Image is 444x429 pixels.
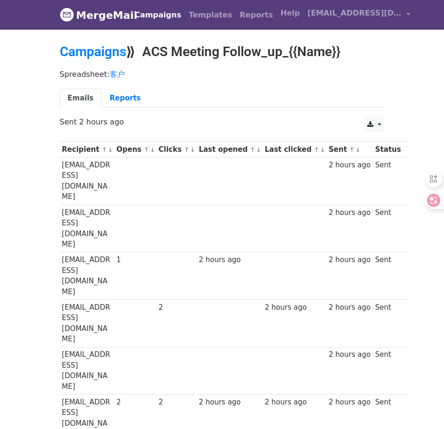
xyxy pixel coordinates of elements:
[159,302,194,313] div: 2
[60,89,102,108] a: Emails
[236,6,277,25] a: Reports
[373,252,403,300] td: Sent
[116,255,154,265] div: 1
[373,142,403,157] th: Status
[373,157,403,205] td: Sent
[307,8,402,19] span: [EMAIL_ADDRESS][DOMAIN_NAME]
[277,4,304,23] a: Help
[349,146,355,153] a: ↑
[265,302,324,313] div: 2 hours ago
[262,142,326,157] th: Last clicked
[110,70,125,79] a: 客户
[144,146,149,153] a: ↑
[397,384,444,429] div: 聊天小组件
[199,397,260,408] div: 2 hours ago
[373,347,403,395] td: Sent
[355,146,361,153] a: ↓
[329,397,371,408] div: 2 hours ago
[60,157,114,205] td: [EMAIL_ADDRESS][DOMAIN_NAME]
[329,255,371,265] div: 2 hours ago
[190,146,195,153] a: ↓
[102,146,107,153] a: ↑
[60,5,123,25] a: MergeMail
[150,146,155,153] a: ↓
[373,299,403,347] td: Sent
[397,384,444,429] iframe: Chat Widget
[60,252,114,300] td: [EMAIL_ADDRESS][DOMAIN_NAME]
[60,205,114,252] td: [EMAIL_ADDRESS][DOMAIN_NAME]
[329,349,371,360] div: 2 hours ago
[60,44,385,60] h2: ⟫ ACS Meeting Follow_up_{{Name}}
[114,142,156,157] th: Opens
[265,397,324,408] div: 2 hours ago
[199,255,260,265] div: 2 hours ago
[373,205,403,252] td: Sent
[60,117,385,127] p: Sent 2 hours ago
[329,160,371,171] div: 2 hours ago
[184,146,189,153] a: ↑
[304,4,414,26] a: [EMAIL_ADDRESS][DOMAIN_NAME]
[329,207,371,218] div: 2 hours ago
[256,146,261,153] a: ↓
[131,6,185,25] a: Campaigns
[250,146,255,153] a: ↑
[196,142,262,157] th: Last opened
[102,89,149,108] a: Reports
[320,146,325,153] a: ↓
[60,299,114,347] td: [EMAIL_ADDRESS][DOMAIN_NAME]
[156,142,196,157] th: Clicks
[60,8,74,22] img: MergeMail logo
[60,69,385,79] p: Spreadsheet:
[60,44,126,59] a: Campaigns
[116,397,154,408] div: 2
[185,6,236,25] a: Templates
[60,347,114,395] td: [EMAIL_ADDRESS][DOMAIN_NAME]
[108,146,113,153] a: ↓
[326,142,373,157] th: Sent
[159,397,194,408] div: 2
[60,142,114,157] th: Recipient
[314,146,319,153] a: ↑
[329,302,371,313] div: 2 hours ago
